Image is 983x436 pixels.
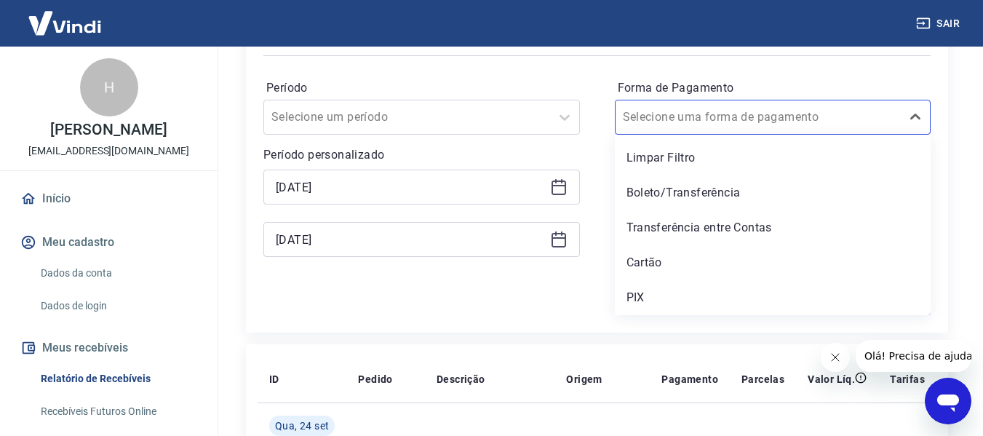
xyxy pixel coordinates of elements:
[35,364,200,394] a: Relatório de Recebíveis
[80,58,138,116] div: H
[741,372,784,387] p: Parcelas
[615,283,931,312] div: PIX
[35,291,200,321] a: Dados de login
[28,143,189,159] p: [EMAIL_ADDRESS][DOMAIN_NAME]
[437,372,485,387] p: Descrição
[35,397,200,427] a: Recebíveis Futuros Online
[50,122,167,138] p: [PERSON_NAME]
[661,372,718,387] p: Pagamento
[615,213,931,242] div: Transferência entre Contas
[276,176,544,198] input: Data inicial
[615,178,931,207] div: Boleto/Transferência
[618,79,928,97] label: Forma de Pagamento
[566,372,602,387] p: Origem
[35,258,200,288] a: Dados da conta
[890,372,925,387] p: Tarifas
[913,10,966,37] button: Sair
[263,146,580,164] p: Período personalizado
[821,343,850,372] iframe: Fechar mensagem
[615,143,931,173] div: Limpar Filtro
[269,372,279,387] p: ID
[925,378,971,424] iframe: Botão para abrir a janela de mensagens
[276,229,544,250] input: Data final
[358,372,392,387] p: Pedido
[808,372,855,387] p: Valor Líq.
[9,10,122,22] span: Olá! Precisa de ajuda?
[615,248,931,277] div: Cartão
[17,332,200,364] button: Meus recebíveis
[266,79,577,97] label: Período
[17,226,200,258] button: Meu cadastro
[17,1,112,45] img: Vindi
[17,183,200,215] a: Início
[275,419,329,433] span: Qua, 24 set
[856,340,971,372] iframe: Mensagem da empresa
